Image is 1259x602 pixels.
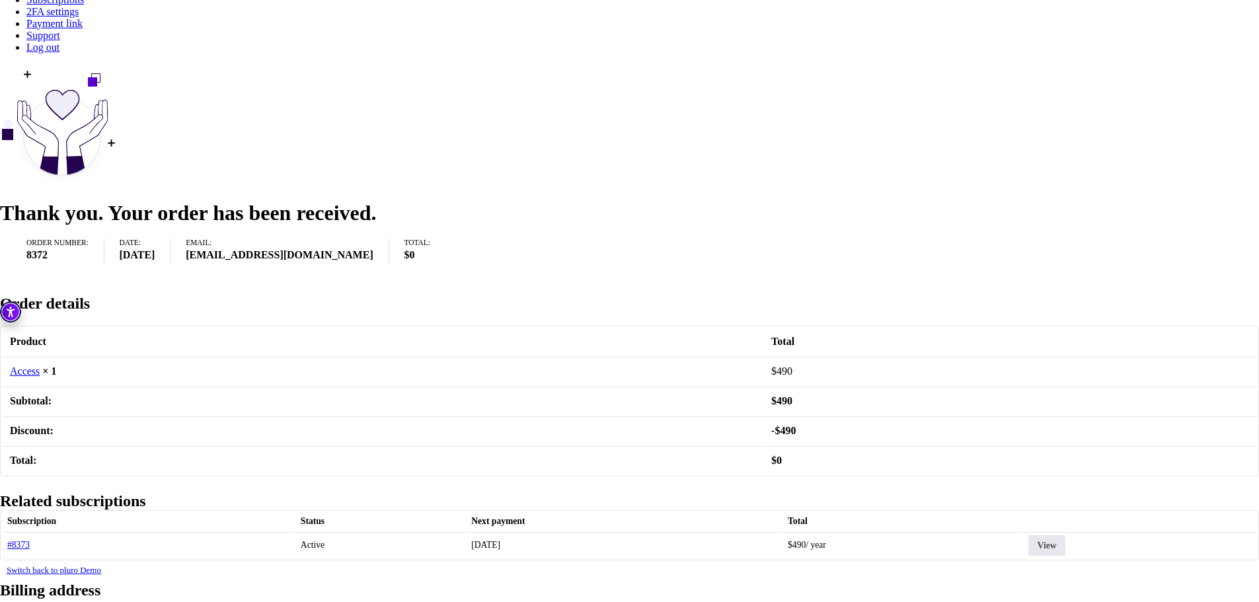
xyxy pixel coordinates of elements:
[404,249,409,260] span: $
[788,540,806,550] span: 490
[466,532,781,558] td: [DATE]
[763,416,1257,445] td: -
[301,516,324,526] span: Status
[771,365,792,377] bdi: 490
[186,247,373,263] strong: [EMAIL_ADDRESS][DOMAIN_NAME]
[26,239,104,262] li: Order number:
[26,18,83,29] a: Payment link
[2,416,762,445] th: Discount:
[186,239,389,262] li: Email:
[119,247,155,263] strong: [DATE]
[7,540,30,550] a: #8373
[2,328,762,356] th: Product
[471,516,525,526] span: Next payment
[26,247,89,263] strong: 8372
[119,239,171,262] li: Date:
[763,328,1257,356] th: Total
[771,395,792,406] span: 490
[1028,535,1065,555] a: View
[775,425,796,436] span: 490
[771,395,777,406] span: $
[10,365,40,377] a: Access
[771,455,782,466] span: 0
[788,516,808,526] span: Total
[2,387,762,415] th: Subtotal:
[771,365,777,377] span: $
[42,365,56,377] strong: × 1
[782,532,1022,558] td: / year
[771,455,777,466] span: $
[26,6,79,17] a: 2FA settings
[26,30,60,41] a: Support
[404,249,414,260] bdi: 0
[404,239,445,262] li: Total:
[7,565,101,575] a: Switch back to pluro Demo
[775,425,780,436] span: $
[2,446,762,474] th: Total:
[26,42,59,53] a: Log out
[788,540,792,550] span: $
[295,532,465,558] td: Active
[7,516,56,526] span: Subscription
